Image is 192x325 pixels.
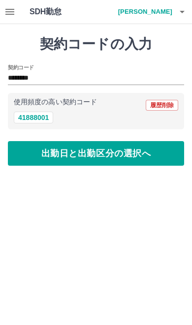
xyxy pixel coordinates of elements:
h1: 契約コードの入力 [8,36,184,53]
button: 履歴削除 [146,100,178,111]
p: 使用頻度の高い契約コード [14,99,97,106]
button: 41888001 [14,112,53,123]
button: 出勤日と出勤区分の選択へ [8,141,184,166]
h2: 契約コード [8,63,34,71]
